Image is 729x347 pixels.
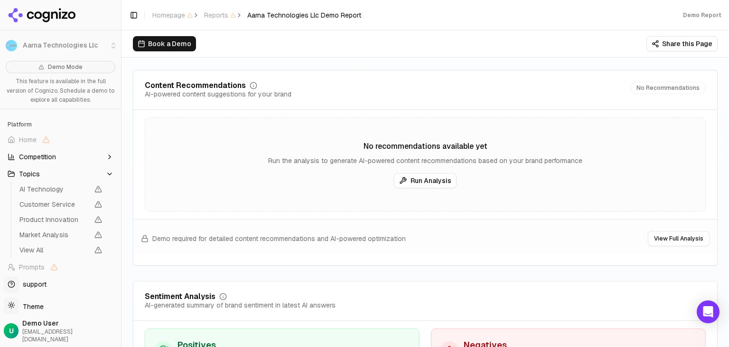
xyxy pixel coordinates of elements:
button: Run Analysis [394,173,457,188]
button: Book a Demo [133,36,196,51]
span: View All [19,245,89,255]
span: AI Technology [19,184,89,194]
div: Content Recommendations [145,82,246,89]
div: Sentiment Analysis [145,293,215,300]
span: Homepage [152,10,193,20]
span: Demo Mode [48,63,83,71]
nav: breadcrumb [152,10,361,20]
div: AI-powered content suggestions for your brand [145,89,291,99]
button: View Full Analysis [648,231,710,246]
span: Customer Service [19,200,89,209]
span: Demo User [22,318,117,328]
span: Demo required for detailed content recommendations and AI-powered optimization [152,234,406,243]
span: [EMAIL_ADDRESS][DOMAIN_NAME] [22,328,117,343]
span: Competition [19,152,56,162]
div: Run the analysis to generate AI-powered content recommendations based on your brand performance [145,156,705,165]
p: This feature is available in the full version of Cognizo. Schedule a demo to explore all capabili... [6,77,115,105]
span: Product Innovation [19,215,89,224]
span: Reports [204,10,236,20]
div: No recommendations available yet [145,141,705,152]
span: Home [19,135,37,145]
div: Platform [4,117,117,132]
span: Topics [19,169,40,179]
button: Topics [4,166,117,182]
span: No Recommendations [630,82,706,94]
span: support [19,280,47,289]
span: U [9,326,14,336]
div: AI-generated summary of brand sentiment in latest AI answers [145,300,336,310]
div: Demo Report [683,11,721,19]
button: Competition [4,149,117,164]
span: Aarna Technologies Llc Demo Report [247,10,361,20]
span: Prompts [19,262,45,272]
div: Open Intercom Messenger [697,300,720,323]
span: Theme [19,302,44,311]
button: Share this Page [646,36,718,51]
span: Market Analysis [19,230,89,240]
